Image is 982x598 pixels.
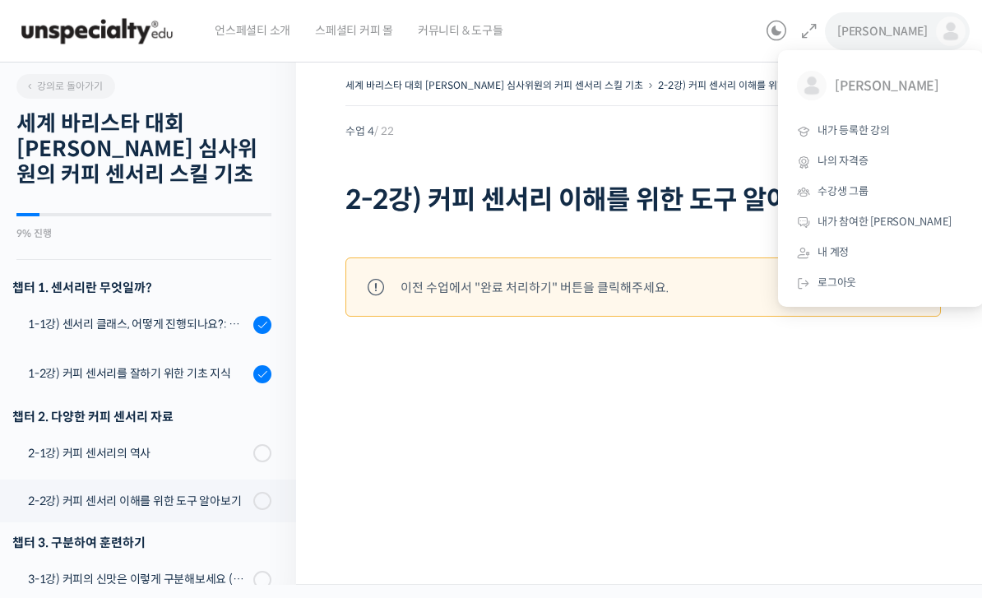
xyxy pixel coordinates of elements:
[818,184,869,198] span: 수강생 그룹
[818,245,849,259] span: 내 계정
[785,116,977,146] a: 내가 등록한 강의
[28,364,248,382] div: 1-2강) 커피 센서리를 잘하기 위한 기초 지식
[16,229,271,239] div: 9% 진행
[818,276,856,290] span: 로그아웃
[658,79,845,91] a: 2-2강) 커피 센서리 이해를 위한 도구 알아보기
[28,570,248,588] div: 3-1강) 커피의 신맛은 이렇게 구분해보세요 (시트릭산과 말릭산의 차이)
[12,531,271,554] div: 챕터 3. 구분하여 훈련하기
[374,124,394,138] span: / 22
[835,71,957,102] span: [PERSON_NAME]
[785,177,977,207] a: 수강생 그룹
[785,207,977,238] a: 내가 참여한 [PERSON_NAME]
[818,154,869,168] span: 나의 자격증
[345,79,643,91] a: 세계 바리스타 대회 [PERSON_NAME] 심사위원의 커피 센서리 스킬 기초
[28,444,248,462] div: 2-1강) 커피 센서리의 역사
[818,123,890,137] span: 내가 등록한 강의
[785,238,977,268] a: 내 계정
[401,276,669,299] div: 이전 수업에서 "완료 처리하기" 버튼을 클릭해주세요.
[818,215,952,229] span: 내가 참여한 [PERSON_NAME]
[25,80,103,92] span: 강의로 돌아가기
[837,24,928,39] span: [PERSON_NAME]
[16,74,115,99] a: 강의로 돌아가기
[12,276,271,299] h3: 챕터 1. 센서리란 무엇일까?
[345,126,394,137] span: 수업 4
[28,492,248,510] div: 2-2강) 커피 센서리 이해를 위한 도구 알아보기
[785,58,977,116] a: [PERSON_NAME]
[28,315,248,333] div: 1-1강) 센서리 클래스, 어떻게 진행되나요?: 목차 및 개요
[785,268,977,299] a: 로그아웃
[345,184,941,216] h1: 2-2강) 커피 센서리 이해를 위한 도구 알아보기
[12,406,271,428] div: 챕터 2. 다양한 커피 센서리 자료
[785,146,977,177] a: 나의 자격증
[16,111,271,188] h2: 세계 바리스타 대회 [PERSON_NAME] 심사위원의 커피 센서리 스킬 기초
